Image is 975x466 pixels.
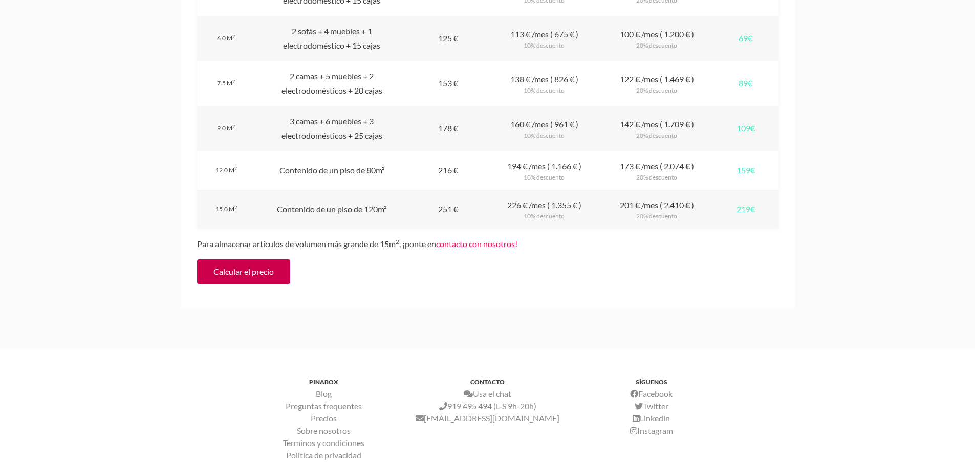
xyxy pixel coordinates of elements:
[255,106,408,151] div: 3 camas + 6 muebles + 3 electrodomésticos + 25 cajas
[464,389,511,398] a: Usa el chat
[255,16,408,61] div: 2 sofás + 4 muebles + 1 electrodoméstico + 15 cajas
[600,190,713,229] div: 201 € /mes ( 2.410 € )
[609,41,705,50] div: 20% descuento
[232,79,235,84] sup: 2
[633,413,670,423] a: Linkedin
[197,259,290,284] a: Calcular el precio
[713,16,778,61] div: 69€
[570,378,733,386] h3: SÍGUENOS
[286,450,361,460] a: Politíca de privacidad
[600,61,713,106] div: 122 € /mes ( 1.469 € )
[234,166,237,171] sup: 2
[197,61,255,106] div: 7.5 m
[713,190,778,229] div: 219€
[255,190,408,229] div: Contenido de un piso de 120m²
[232,124,235,129] sup: 2
[232,34,235,39] sup: 2
[496,212,592,220] div: 10% descuento
[197,190,255,229] div: 15.0 m
[713,151,778,190] div: 159€
[488,151,600,190] div: 194 € /mes ( 1.166 € )
[488,106,600,151] div: 160 € /mes ( 961 € )
[197,151,255,190] div: 12.0 m
[496,131,592,140] div: 10% descuento
[396,238,399,246] sup: 2
[496,41,592,50] div: 10% descuento
[713,61,778,106] div: 89€
[436,239,517,249] a: contacto con nosotros!
[600,151,713,190] div: 173 € /mes ( 2.074 € )
[496,173,592,182] div: 10% descuento
[234,205,237,210] sup: 2
[609,86,705,95] div: 20% descuento
[255,151,408,190] div: Contenido de un piso de 80m²
[255,61,408,106] div: 2 camas + 5 muebles + 2 electrodomésticos + 20 cajas
[197,16,255,61] div: 6.0 m
[197,106,255,151] div: 9.0 m
[439,401,536,411] a: 919 495 494 (L-S 9h-20h)
[600,16,713,61] div: 100 € /mes ( 1.200 € )
[242,378,406,386] h3: PINABOX
[416,413,559,423] a: [EMAIL_ADDRESS][DOMAIN_NAME]
[609,173,705,182] div: 20% descuento
[408,106,488,151] div: 178 €
[791,335,975,466] iframe: Chat Widget
[316,389,332,398] a: Blog
[406,378,570,386] h3: CONTACTO
[408,16,488,61] div: 125 €
[791,335,975,466] div: Widget de chat
[609,131,705,140] div: 20% descuento
[488,16,600,61] div: 113 € /mes ( 675 € )
[713,106,778,151] div: 109€
[488,61,600,106] div: 138 € /mes ( 826 € )
[408,61,488,106] div: 153 €
[600,106,713,151] div: 142 € /mes ( 1.709 € )
[311,413,337,423] a: Precios
[630,389,673,398] a: Facebook
[488,190,600,229] div: 226 € /mes ( 1.355 € )
[635,401,668,411] a: Twitter
[408,190,488,229] div: 251 €
[297,426,351,435] a: Sobre nosotros
[630,426,673,435] a: Instagram
[283,438,364,448] a: Terminos y condiciones
[408,151,488,190] div: 216 €
[286,401,362,411] a: Preguntas frequentes
[496,86,592,95] div: 10% descuento
[609,212,705,220] div: 20% descuento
